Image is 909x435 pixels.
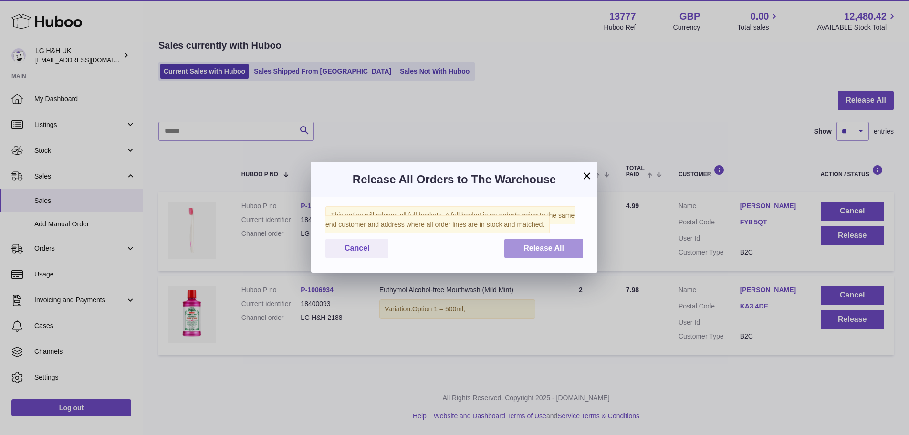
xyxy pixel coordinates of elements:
span: Cancel [345,244,369,252]
button: × [581,170,593,181]
button: Release All [504,239,583,258]
button: Cancel [325,239,388,258]
span: Release All [523,244,564,252]
h3: Release All Orders to The Warehouse [325,172,583,187]
span: This action will release all full baskets. A full basket is an order/s going to the same end cust... [325,206,575,233]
